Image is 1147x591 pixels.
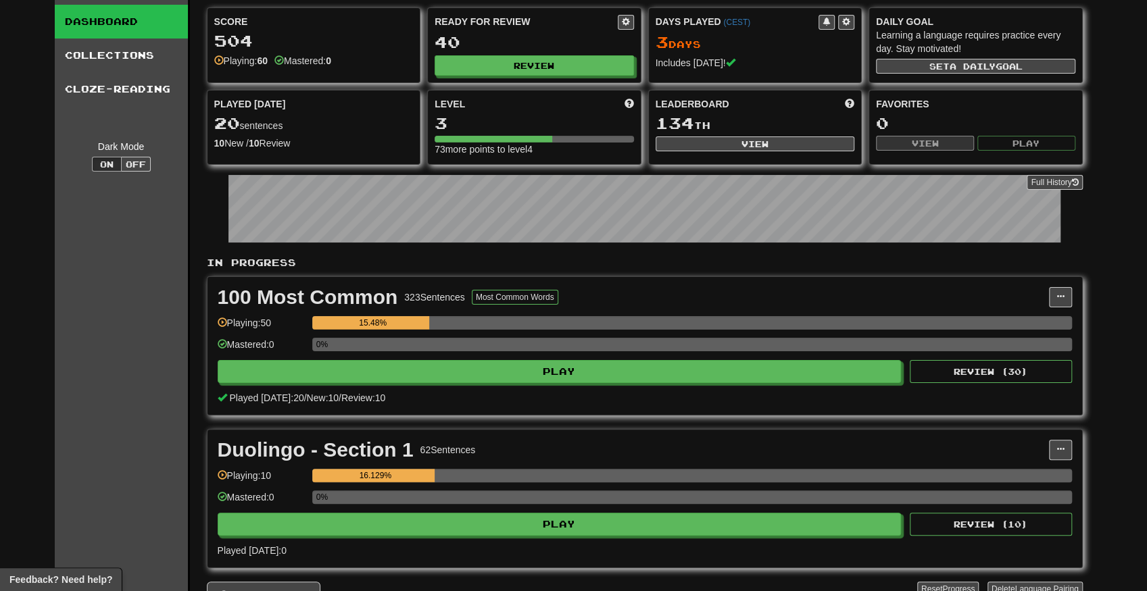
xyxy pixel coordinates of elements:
[218,490,306,513] div: Mastered: 0
[656,115,855,132] div: th
[214,15,414,28] div: Score
[218,440,414,460] div: Duolingo - Section 1
[656,97,729,111] span: Leaderboard
[214,136,414,150] div: New / Review
[625,97,634,111] span: Score more points to level up
[656,113,694,132] span: 134
[1027,175,1082,190] a: Full History
[214,54,268,68] div: Playing:
[876,97,1075,111] div: Favorites
[404,290,465,304] div: 323 Sentences
[656,15,819,28] div: Days Played
[656,136,855,151] button: View
[218,469,306,491] div: Playing: 10
[876,15,1075,28] div: Daily Goal
[214,97,286,111] span: Played [DATE]
[876,115,1075,132] div: 0
[977,136,1075,151] button: Play
[218,513,902,536] button: Play
[876,59,1075,74] button: Seta dailygoal
[55,5,188,38] a: Dashboard
[420,443,476,457] div: 62 Sentences
[435,115,634,132] div: 3
[435,143,634,156] div: 73 more points to level 4
[218,545,287,556] span: Played [DATE]: 0
[339,392,341,403] span: /
[723,18,750,27] a: (CEST)
[656,56,855,70] div: Includes [DATE]!
[274,54,331,68] div: Mastered:
[218,338,306,360] div: Mastered: 0
[214,32,414,49] div: 504
[214,115,414,132] div: sentences
[876,28,1075,55] div: Learning a language requires practice every day. Stay motivated!
[249,138,260,149] strong: 10
[341,392,385,403] span: Review: 10
[55,38,188,72] a: Collections
[218,287,398,307] div: 100 Most Common
[218,360,902,383] button: Play
[910,360,1072,383] button: Review (30)
[876,136,974,151] button: View
[55,72,188,106] a: Cloze-Reading
[316,469,435,482] div: 16.129%
[435,97,465,111] span: Level
[656,34,855,51] div: Day s
[316,316,430,330] div: 15.48%
[229,392,303,403] span: Played [DATE]: 20
[435,55,634,76] button: Review
[845,97,854,111] span: This week in points, UTC
[218,316,306,338] div: Playing: 50
[435,15,618,28] div: Ready for Review
[214,113,240,132] span: 20
[9,573,112,586] span: Open feedback widget
[304,392,307,403] span: /
[257,55,268,66] strong: 60
[92,157,122,172] button: On
[435,34,634,51] div: 40
[121,157,151,172] button: Off
[910,513,1072,536] button: Review (10)
[207,256,1083,269] p: In Progress
[656,32,668,51] span: 3
[949,61,995,71] span: a daily
[65,140,178,153] div: Dark Mode
[214,138,225,149] strong: 10
[326,55,331,66] strong: 0
[472,290,558,305] button: Most Common Words
[307,392,339,403] span: New: 10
